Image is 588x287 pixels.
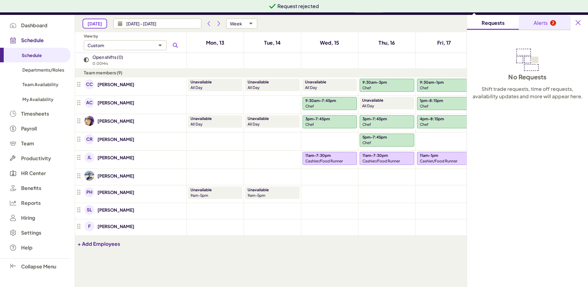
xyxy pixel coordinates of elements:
a: [PERSON_NAME] [97,81,134,88]
p: Unavailable [191,79,212,85]
input: Choose a date [123,19,201,29]
a: avatar [84,204,95,215]
p: Unavailable [191,187,212,193]
p: 0.00 Hrs [92,61,123,66]
p: 9:30am-1pm [420,80,444,85]
p: all day [248,121,294,127]
div: undefined-tabs [467,15,571,29]
a: avatar [84,79,95,90]
p: Unavailable [362,98,383,103]
button: Previous period [204,19,214,29]
img: avatar [84,79,94,89]
a: [PERSON_NAME] [97,206,134,214]
a: Wed, 15 [316,38,343,48]
span: Settings [21,230,41,236]
p: 5pm-7:45pm [362,135,387,140]
div: Requests [482,19,505,27]
a: Fri, 17 [433,38,455,48]
button: [DATE] [83,19,107,29]
p: Chef [362,85,371,91]
span: Schedule [21,38,44,43]
a: [PERSON_NAME] [97,99,134,106]
p: all day [191,85,237,91]
h4: Fri, 17 [437,39,451,46]
h4: Thu, 16 [379,39,395,46]
p: all day [191,121,237,127]
a: Thu, 16 [375,38,399,48]
p: View by [84,33,180,39]
p: Chef [420,104,429,109]
div: Dismiss notification [266,2,323,11]
a: avatar [84,152,95,163]
span: Productivity [21,156,51,161]
p: Unavailable [191,116,212,121]
span: Benefits [21,185,41,191]
p: Unavailable [305,79,326,85]
p: 9:30am-3pm [362,80,387,85]
img: avatar [84,221,94,231]
p: 9am-5pm [191,193,237,198]
p: all day [305,85,352,91]
button: Next period [214,19,224,29]
a: avatar [84,97,95,108]
a: avatar [84,221,95,232]
span: HR Center [21,170,46,176]
span: [DATE] [88,21,102,26]
p: Unavailable [248,116,269,121]
h3: No Requests [471,72,584,82]
p: Chef [305,122,314,127]
p: Chef [420,85,429,91]
p: 11am-7:30pm [305,153,331,158]
button: Search [170,40,180,50]
span: My Availability [22,96,53,102]
span: Help [21,245,33,250]
a: [PERSON_NAME] [97,188,134,196]
p: Unavailable [248,79,269,85]
a: [PERSON_NAME] [97,172,134,179]
div: Week [230,21,242,26]
img: avatar [84,205,94,215]
img: avatar [84,98,94,108]
p: Unavailable [248,187,269,193]
div: Alerts [534,19,548,27]
p: Chef [420,122,429,127]
p: Chef [362,122,371,127]
p: all day [248,85,294,91]
p: 1pm-8:15pm [420,98,443,104]
img: avatar [84,187,94,197]
p: 3pm-7:45pm [362,116,387,122]
h4: Mon, 13 [206,39,224,46]
img: avatar [84,152,94,162]
span: Departments/Roles [22,67,64,73]
div: Custom [88,43,104,48]
p: 11am-1pm [420,153,438,158]
a: avatar [84,170,95,181]
button: + Add Employees [78,241,120,247]
h4: Wed, 15 [320,39,339,46]
p: Chef [362,140,371,146]
p: Open shifts (0) [92,53,123,61]
a: [PERSON_NAME] [97,135,134,143]
a: [PERSON_NAME] [97,117,134,125]
span: Team Availability [22,82,58,87]
p: all day [362,103,409,109]
p: 11am-7:30pm [362,153,388,158]
p: 2 [552,20,554,26]
a: Mon, 13 [202,38,228,48]
span: Payroll [21,126,37,131]
p: Cashier/Food Runner [420,158,457,164]
img: avatar [84,171,94,181]
p: [PERSON_NAME] [97,223,134,230]
img: avatar [84,116,94,126]
a: Tue, 14 [260,38,284,48]
a: [PERSON_NAME] [97,154,134,161]
p: Shift trade requests, time off requests, availability updates and more will appear here. [471,85,584,100]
